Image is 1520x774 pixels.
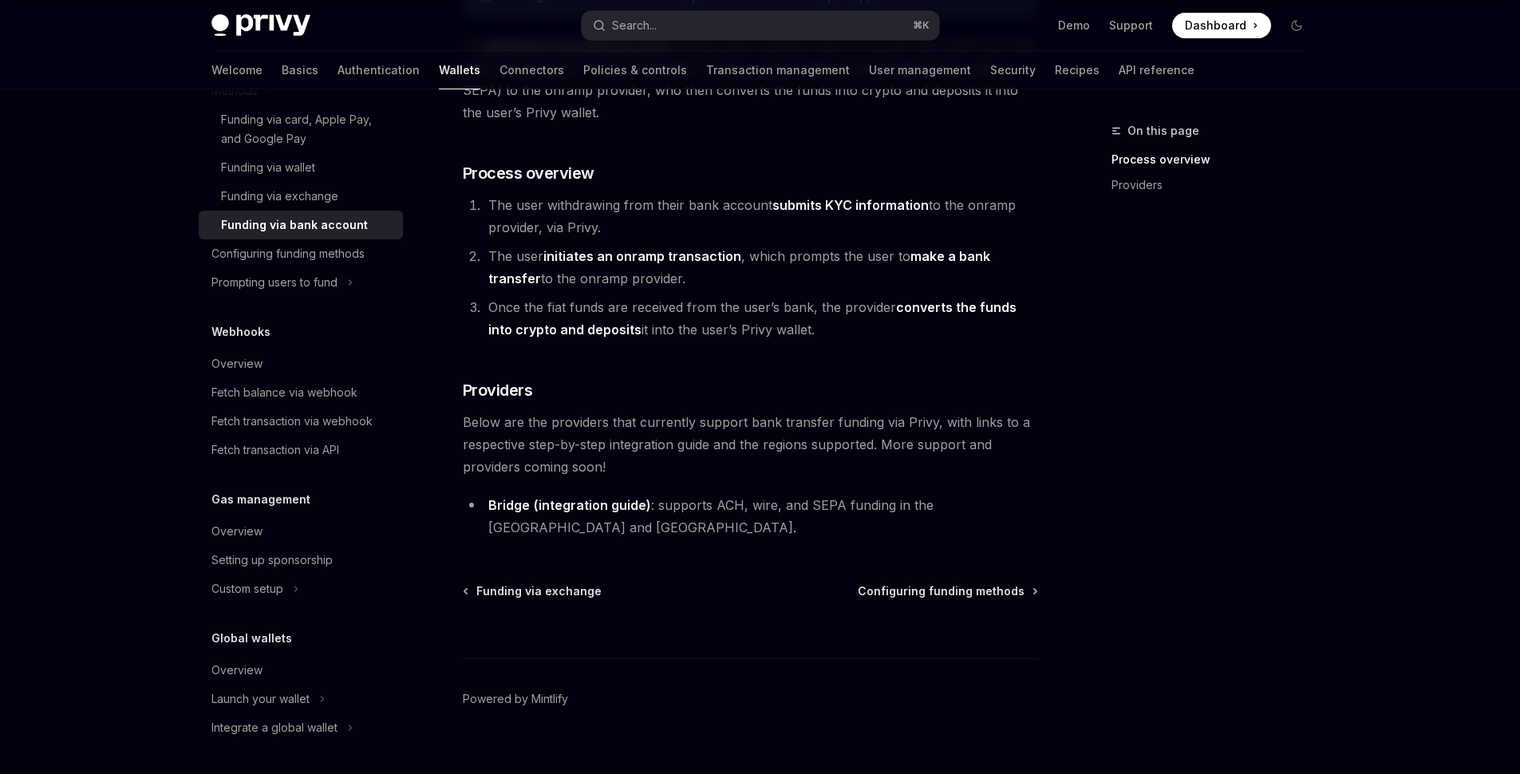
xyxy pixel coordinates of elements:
[1111,172,1322,198] a: Providers
[582,11,939,40] button: Open search
[211,383,357,402] div: Fetch balance via webhook
[583,51,687,89] a: Policies & controls
[484,194,1038,239] li: The user withdrawing from their bank account to the onramp provider, via Privy.
[1284,13,1309,38] button: Toggle dark mode
[199,378,403,407] a: Fetch balance via webhook
[211,490,310,509] h5: Gas management
[199,105,403,153] a: Funding via card, Apple Pay, and Google Pay
[199,575,403,603] button: Toggle Custom setup section
[484,296,1038,341] li: Once the fiat funds are received from the user’s bank, the provider it into the user’s Privy wallet.
[1172,13,1271,38] a: Dashboard
[211,14,310,37] img: dark logo
[221,187,338,206] div: Funding via exchange
[463,691,568,707] a: Powered by Mintlify
[199,239,403,268] a: Configuring funding methods
[199,182,403,211] a: Funding via exchange
[211,273,338,292] div: Prompting users to fund
[199,153,403,182] a: Funding via wallet
[439,51,480,89] a: Wallets
[282,51,318,89] a: Basics
[858,583,1036,599] a: Configuring funding methods
[612,16,657,35] div: Search...
[211,551,333,570] div: Setting up sponsorship
[1127,121,1199,140] span: On this page
[463,494,1038,539] li: : supports ACH, wire, and SEPA funding in the [GEOGRAPHIC_DATA] and [GEOGRAPHIC_DATA].
[1058,18,1090,34] a: Demo
[772,197,929,213] strong: submits KYC information
[211,579,283,598] div: Custom setup
[706,51,850,89] a: Transaction management
[211,354,263,373] div: Overview
[464,583,602,599] a: Funding via exchange
[199,268,403,297] button: Toggle Prompting users to fund section
[211,689,310,709] div: Launch your wallet
[211,440,339,460] div: Fetch transaction via API
[199,656,403,685] a: Overview
[858,583,1025,599] span: Configuring funding methods
[199,436,403,464] a: Fetch transaction via API
[199,713,403,742] button: Toggle Integrate a global wallet section
[211,51,263,89] a: Welcome
[211,718,338,737] div: Integrate a global wallet
[543,248,741,264] strong: initiates an onramp transaction
[199,517,403,546] a: Overview
[199,546,403,575] a: Setting up sponsorship
[1111,147,1322,172] a: Process overview
[211,322,270,342] h5: Webhooks
[211,629,292,648] h5: Global wallets
[476,583,602,599] span: Funding via exchange
[338,51,420,89] a: Authentication
[211,244,365,263] div: Configuring funding methods
[199,349,403,378] a: Overview
[1109,18,1153,34] a: Support
[1185,18,1246,34] span: Dashboard
[221,110,393,148] div: Funding via card, Apple Pay, and Google Pay
[913,19,930,32] span: ⌘ K
[869,51,971,89] a: User management
[199,211,403,239] a: Funding via bank account
[199,407,403,436] a: Fetch transaction via webhook
[534,497,651,514] a: (integration guide)
[221,215,368,235] div: Funding via bank account
[211,522,263,541] div: Overview
[463,379,533,401] span: Providers
[211,661,263,680] div: Overview
[199,685,403,713] button: Toggle Launch your wallet section
[484,245,1038,290] li: The user , which prompts the user to to the onramp provider.
[990,51,1036,89] a: Security
[499,51,564,89] a: Connectors
[463,162,594,184] span: Process overview
[211,412,373,431] div: Fetch transaction via webhook
[1055,51,1100,89] a: Recipes
[463,411,1038,478] span: Below are the providers that currently support bank transfer funding via Privy, with links to a r...
[488,497,530,513] strong: Bridge
[221,158,315,177] div: Funding via wallet
[1119,51,1194,89] a: API reference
